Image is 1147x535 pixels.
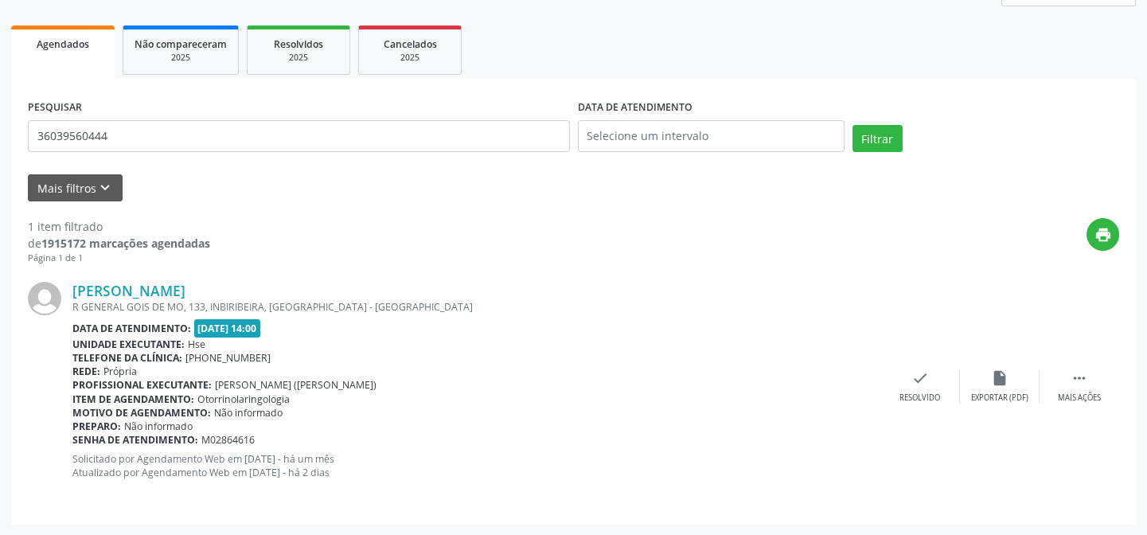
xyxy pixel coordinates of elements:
[185,351,271,365] span: [PHONE_NUMBER]
[188,338,205,351] span: Hse
[72,282,185,299] a: [PERSON_NAME]
[578,96,692,120] label: DATA DE ATENDIMENTO
[28,96,82,120] label: PESQUISAR
[274,37,323,51] span: Resolvidos
[384,37,437,51] span: Cancelados
[911,369,929,387] i: check
[135,37,227,51] span: Não compareceram
[215,378,376,392] span: [PERSON_NAME] ([PERSON_NAME])
[578,120,845,152] input: Selecione um intervalo
[197,392,290,406] span: Otorrinolaringologia
[28,282,61,315] img: img
[103,365,137,378] span: Própria
[28,174,123,202] button: Mais filtroskeyboard_arrow_down
[37,37,89,51] span: Agendados
[1087,218,1119,251] button: print
[28,120,570,152] input: Nome, código do beneficiário ou CPF
[28,252,210,265] div: Página 1 de 1
[28,235,210,252] div: de
[991,369,1009,387] i: insert_drive_file
[1071,369,1088,387] i: 
[72,420,121,433] b: Preparo:
[1058,392,1101,404] div: Mais ações
[72,322,191,335] b: Data de atendimento:
[1094,226,1112,244] i: print
[201,433,255,447] span: M02864616
[28,218,210,235] div: 1 item filtrado
[72,452,880,479] p: Solicitado por Agendamento Web em [DATE] - há um mês Atualizado por Agendamento Web em [DATE] - h...
[41,236,210,251] strong: 1915172 marcações agendadas
[899,392,940,404] div: Resolvido
[971,392,1028,404] div: Exportar (PDF)
[72,351,182,365] b: Telefone da clínica:
[194,319,261,338] span: [DATE] 14:00
[96,179,114,197] i: keyboard_arrow_down
[259,52,338,64] div: 2025
[72,392,194,406] b: Item de agendamento:
[370,52,450,64] div: 2025
[72,378,212,392] b: Profissional executante:
[72,300,880,314] div: R GENERAL GOIS DE MO, 133, INBIRIBEIRA, [GEOGRAPHIC_DATA] - [GEOGRAPHIC_DATA]
[135,52,227,64] div: 2025
[214,406,283,420] span: Não informado
[72,406,211,420] b: Motivo de agendamento:
[72,338,185,351] b: Unidade executante:
[72,433,198,447] b: Senha de atendimento:
[72,365,100,378] b: Rede:
[852,125,903,152] button: Filtrar
[124,420,193,433] span: Não informado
